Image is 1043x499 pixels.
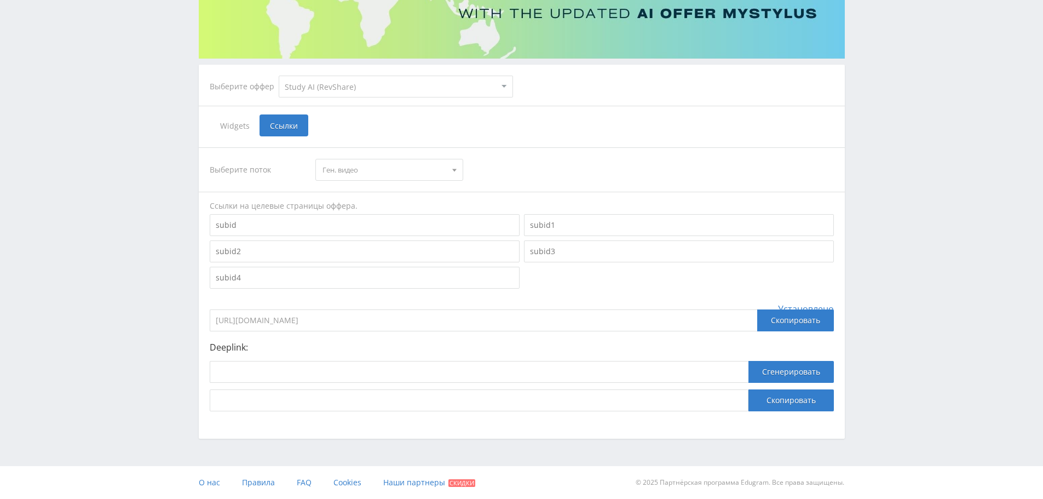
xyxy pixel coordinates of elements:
span: FAQ [297,477,312,487]
span: Наши партнеры [383,477,445,487]
button: Сгенерировать [748,361,834,383]
button: Скопировать [748,389,834,411]
input: subid [210,214,520,236]
p: Deeplink: [210,342,834,352]
input: subid2 [210,240,520,262]
a: Наши партнеры Скидки [383,466,475,499]
a: Правила [242,466,275,499]
input: subid3 [524,240,834,262]
span: Правила [242,477,275,487]
span: Скидки [448,479,475,487]
span: Ссылки [260,114,308,136]
a: FAQ [297,466,312,499]
div: Выберите оффер [210,82,279,91]
div: Скопировать [757,309,834,331]
div: © 2025 Партнёрская программа Edugram. Все права защищены. [527,466,844,499]
span: Cookies [333,477,361,487]
span: Widgets [210,114,260,136]
span: О нас [199,477,220,487]
span: Установлено [778,304,834,314]
div: Выберите поток [210,159,305,181]
input: subid4 [210,267,520,289]
a: О нас [199,466,220,499]
a: Cookies [333,466,361,499]
div: Ссылки на целевые страницы оффера. [210,200,834,211]
input: subid1 [524,214,834,236]
span: Ген. видео [322,159,446,180]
